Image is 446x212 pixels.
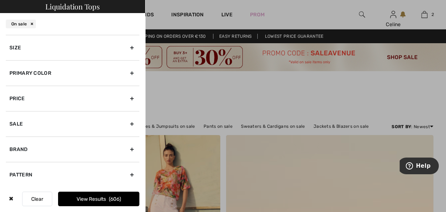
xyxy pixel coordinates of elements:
button: View Results606 [58,192,139,206]
div: Sale [6,111,139,136]
div: On sale [6,20,36,28]
button: Clear [22,192,52,206]
div: Pattern [6,162,139,187]
div: Price [6,86,139,111]
div: Size [6,35,139,60]
div: Primary Color [6,60,139,86]
div: ✖ [6,192,16,206]
div: Brand [6,136,139,162]
iframe: Opens a widget where you can find more information [400,158,439,176]
span: 606 [109,196,121,202]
